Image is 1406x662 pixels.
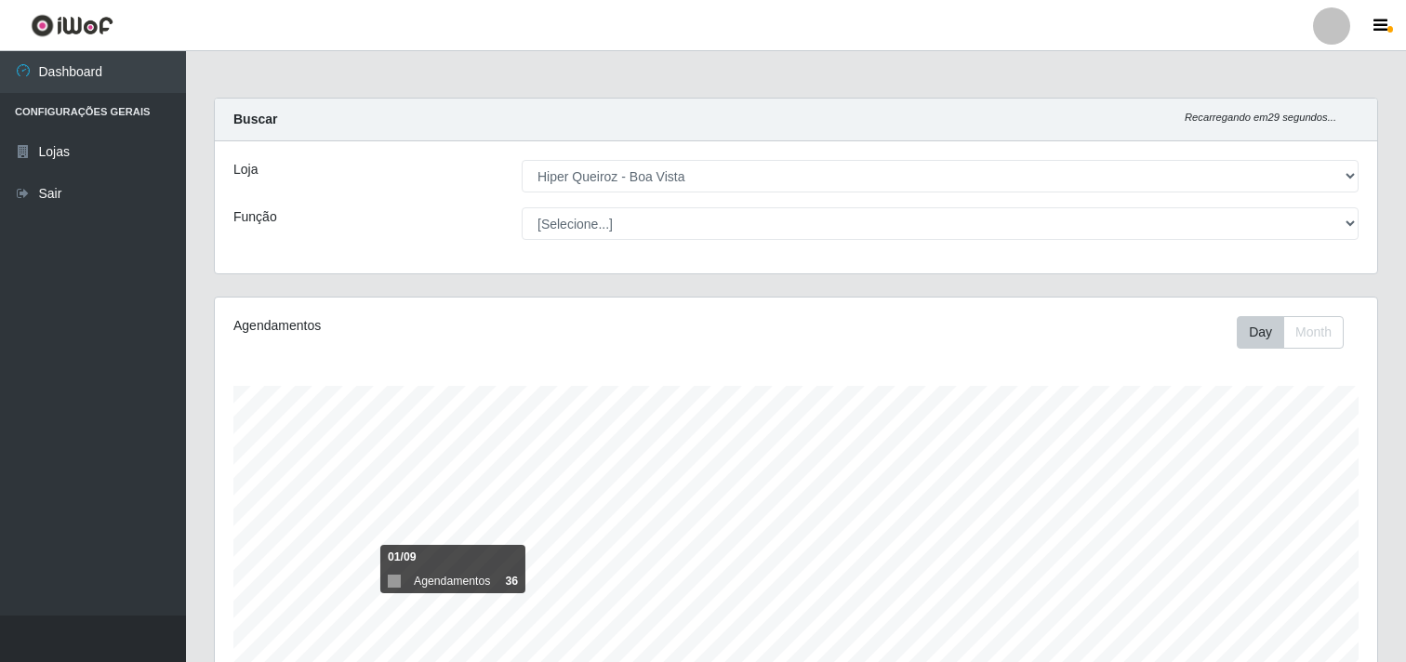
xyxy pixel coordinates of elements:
[1237,316,1284,349] button: Day
[233,160,258,179] label: Loja
[1237,316,1344,349] div: First group
[1283,316,1344,349] button: Month
[233,207,277,227] label: Função
[1237,316,1359,349] div: Toolbar with button groups
[1185,112,1336,123] i: Recarregando em 29 segundos...
[233,112,277,126] strong: Buscar
[31,14,113,37] img: CoreUI Logo
[233,316,686,336] div: Agendamentos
